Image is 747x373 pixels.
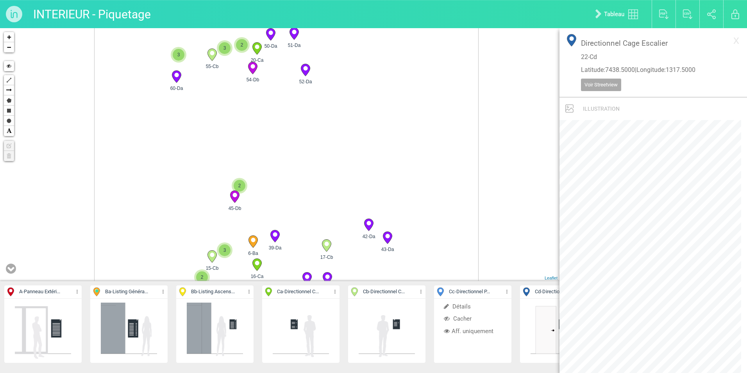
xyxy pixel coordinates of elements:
span: 42-Da [359,233,379,240]
a: No layers to edit [4,141,14,151]
a: Tableau [589,2,648,27]
span: 3 [219,42,231,54]
span: 17-Cb [316,254,337,261]
span: Cacher [444,315,472,322]
a: Rectangle [4,106,14,116]
span: 54-Db [243,76,263,83]
a: Polyline [4,75,14,85]
img: locked.svg [731,9,739,19]
span: 16-Ca [247,273,267,280]
span: Ba - Listing Généra... [105,288,148,296]
span: Cb - Directionnel C... [363,288,405,296]
a: Arrow [4,85,14,95]
img: tableau.svg [628,9,638,19]
p: INTERIEUR - Piquetage [33,4,151,24]
img: share.svg [707,9,716,19]
img: 081333076977.png [14,302,72,360]
img: IMP_ICON_integration.svg [565,104,574,113]
img: 081332735378.png [530,302,588,360]
a: Polygon [4,95,14,106]
span: 60-Da [166,85,187,92]
img: 081332736373.png [358,302,416,360]
span: 2 [234,180,245,192]
span: 45-Db [225,205,245,212]
span: Ca - Directionnel C... [277,288,319,296]
a: Text [4,126,14,136]
span: 20-Ca [247,57,267,64]
a: Voir Streetview [581,79,621,91]
img: 081332726898.png [272,302,330,360]
span: A - Panneau Extéri... [19,288,60,296]
span: 43-Da [377,246,398,253]
p: 22-Cd [581,53,726,62]
span: 55-Cb [202,63,222,70]
span: 3 [219,244,231,256]
span: 2 [196,271,208,283]
span: 3 [173,49,184,61]
span: 51-Da [284,42,304,49]
a: Zoom out [4,42,14,52]
a: x [729,32,743,48]
span: 39-Da [265,244,285,251]
img: export_pdf.svg [659,9,669,19]
a: Zoom in [4,32,14,42]
p: Latitude : 7438.5000 | Longitude : 1317.5000 [581,66,726,75]
li: Aff. uniquement [434,325,511,337]
span: 2 [236,39,248,51]
img: 081332981875.png [100,302,158,360]
span: Bb - Listing Ascens... [191,288,235,296]
span: Cc - Directionnel P... [449,288,490,296]
span: Illustration [583,106,620,112]
span: 6-Ba [243,250,263,257]
a: Circle [4,116,14,126]
span: 50-Da [261,43,281,50]
li: Détails [434,301,511,313]
span: 15-Cb [202,265,222,272]
p: Directionnel Cage Escalier [581,38,726,48]
img: 081333068499.png [186,302,244,360]
a: No layers to delete [4,151,14,161]
span: Cd - Directionnel C... [535,288,577,296]
img: export_csv.svg [683,9,693,19]
a: Leaflet [545,276,558,280]
span: 52-Da [295,78,316,85]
